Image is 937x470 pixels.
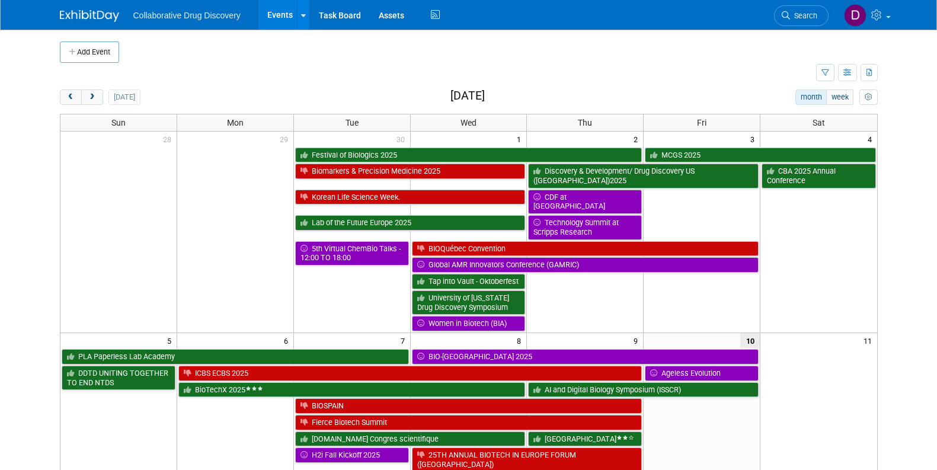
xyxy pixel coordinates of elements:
button: month [795,89,827,105]
a: Lab of the Future Europe 2025 [295,215,526,231]
span: 11 [862,333,877,348]
a: BIOQuébec Convention [412,241,759,257]
span: 30 [395,132,410,146]
span: 9 [632,333,643,348]
span: 7 [399,333,410,348]
h2: [DATE] [450,89,485,103]
a: Ageless Evolution [645,366,759,381]
span: Search [790,11,817,20]
span: Collaborative Drug Discovery [133,11,241,20]
a: PLA Paperless Lab Academy [62,349,409,365]
a: 5th Virtual ChemBio Talks - 12:00 TO 18:00 [295,241,409,266]
button: [DATE] [108,89,140,105]
span: 28 [162,132,177,146]
span: Thu [578,118,592,127]
a: BIOSPAIN [295,398,642,414]
i: Personalize Calendar [865,94,872,101]
a: ICBS ECBS 2025 [178,366,642,381]
button: prev [60,89,82,105]
span: 6 [283,333,293,348]
a: Search [774,5,829,26]
span: 29 [279,132,293,146]
a: Korean Life Science Week. [295,190,526,205]
a: Festival of Biologics 2025 [295,148,642,163]
a: BIO‑[GEOGRAPHIC_DATA] 2025 [412,349,759,365]
a: AI and Digital Biology Symposium (ISSCR) [528,382,759,398]
a: University of [US_STATE] Drug Discovery Symposium [412,290,526,315]
span: 10 [740,333,760,348]
a: CDF at [GEOGRAPHIC_DATA] [528,190,642,214]
span: Sun [111,118,126,127]
span: Sat [813,118,825,127]
a: Technology Summit at Scripps Research [528,215,642,239]
span: Wed [460,118,477,127]
a: Global AMR Innovators Conference (GAMRIC) [412,257,759,273]
span: 3 [749,132,760,146]
button: myCustomButton [859,89,877,105]
a: H2i Fall Kickoff 2025 [295,447,409,463]
a: Women in Biotech (BIA) [412,316,526,331]
a: [DOMAIN_NAME] Congres scientifique [295,431,526,447]
span: 4 [866,132,877,146]
span: Tue [346,118,359,127]
span: Fri [697,118,706,127]
a: Fierce Biotech Summit [295,415,642,430]
button: week [826,89,853,105]
a: BioTechX 2025 [178,382,526,398]
a: Biomarkers & Precision Medicine 2025 [295,164,526,179]
img: ExhibitDay [60,10,119,22]
span: 5 [166,333,177,348]
a: Tap into Vault - Oktoberfest [412,274,526,289]
a: [GEOGRAPHIC_DATA] [528,431,642,447]
a: CBA 2025 Annual Conference [762,164,875,188]
a: Discovery & Development/ Drug Discovery US ([GEOGRAPHIC_DATA])2025 [528,164,759,188]
a: DDTD UNITING TOGETHER TO END NTDS [62,366,175,390]
button: next [81,89,103,105]
span: 2 [632,132,643,146]
button: Add Event [60,41,119,63]
img: Daniel Castro [844,4,866,27]
span: 8 [516,333,526,348]
span: 1 [516,132,526,146]
span: Mon [227,118,244,127]
a: MCGS 2025 [645,148,875,163]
